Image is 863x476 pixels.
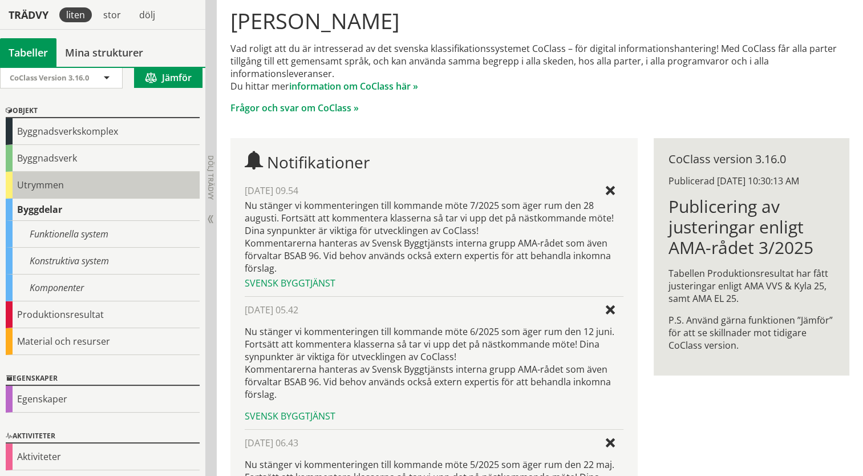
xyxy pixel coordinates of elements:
h1: Publicering av justeringar enligt AMA-rådet 3/2025 [668,196,835,258]
div: Konstruktiva system [6,248,200,275]
div: Produktionsresultat [6,301,200,328]
div: Byggnadsverkskomplex [6,118,200,145]
div: stor [96,7,128,22]
span: [DATE] 06.43 [245,437,298,449]
span: Dölj trädvy [206,155,216,200]
div: Komponenter [6,275,200,301]
div: Svensk Byggtjänst [245,410,624,422]
span: Notifikationer [267,151,370,173]
div: Byggnadsverk [6,145,200,172]
div: Material och resurser [6,328,200,355]
span: [DATE] 09.54 [245,184,298,197]
div: Publicerad [DATE] 10:30:13 AM [668,175,835,187]
div: Trädvy [2,9,55,21]
p: Nu stänger vi kommenteringen till kommande möte 6/2025 som äger rum den 12 juni. Fortsätt att kom... [245,325,624,401]
div: liten [59,7,92,22]
span: CoClass Version 3.16.0 [10,72,89,83]
div: Byggdelar [6,199,200,221]
div: Aktiviteter [6,430,200,443]
div: Svensk Byggtjänst [245,277,624,289]
div: Egenskaper [6,386,200,413]
button: Jämför [134,68,202,88]
div: Utrymmen [6,172,200,199]
p: P.S. Använd gärna funktionen ”Jämför” för att se skillnader mot tidigare CoClass version. [668,314,835,352]
div: Egenskaper [6,372,200,386]
a: information om CoClass här » [289,80,418,92]
h1: [PERSON_NAME] [230,8,850,33]
div: Nu stänger vi kommenteringen till kommande möte 7/2025 som äger rum den 28 augusti. Fortsätt att ... [245,199,624,275]
div: CoClass version 3.16.0 [668,153,835,166]
span: [DATE] 05.42 [245,304,298,316]
a: Mina strukturer [56,38,152,67]
div: Objekt [6,104,200,118]
a: Frågor och svar om CoClass » [230,102,359,114]
div: Funktionella system [6,221,200,248]
div: dölj [132,7,162,22]
p: Vad roligt att du är intresserad av det svenska klassifikationssystemet CoClass – för digital inf... [230,42,850,92]
p: Tabellen Produktionsresultat har fått justeringar enligt AMA VVS & Kyla 25, samt AMA EL 25. [668,267,835,305]
div: Aktiviteter [6,443,200,470]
